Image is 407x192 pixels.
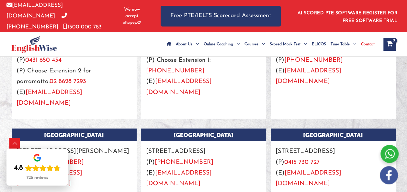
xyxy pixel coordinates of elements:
[12,129,137,141] h3: [GEOGRAPHIC_DATA]
[25,57,62,63] a: 0431 650 434
[27,175,48,180] div: 726 reviews
[14,164,23,173] div: 4.8
[271,39,396,87] p: [STREET_ADDRESS][PERSON_NAME] (P) (E)
[271,141,396,189] p: [STREET_ADDRESS] (P) (E)
[312,33,326,56] span: ELICOS
[267,33,310,56] a: Scored Mock TestMenu Toggle
[123,21,141,25] img: Afterpay-Logo
[119,6,144,19] span: We now accept
[141,39,266,98] p: [STREET_ADDRESS] (P) Choose Extension 1: (E)
[164,33,377,56] nav: Site Navigation: Main Menu
[14,164,61,173] div: Rating: 4.8 out of 5
[12,39,137,109] p: [STREET_ADDRESS] (P) (P) Choose Extension 2 for parramatta: (E)
[242,33,267,56] a: CoursesMenu Toggle
[233,33,240,56] span: Menu Toggle
[17,90,82,106] a: [EMAIL_ADDRESS][DOMAIN_NAME]
[284,159,320,165] a: 0415 730 727
[146,68,205,74] a: [PHONE_NUMBER]
[271,129,396,141] h3: [GEOGRAPHIC_DATA]
[141,141,266,189] p: [STREET_ADDRESS] (P) (E)
[310,33,328,56] a: ELICOS
[6,13,67,29] a: [PHONE_NUMBER]
[258,33,265,56] span: Menu Toggle
[12,141,137,189] p: [STREET_ADDRESS][PERSON_NAME] (P) (E)
[6,3,63,19] a: [EMAIL_ADDRESS][DOMAIN_NAME]
[284,57,343,63] a: [PHONE_NUMBER]
[192,33,199,56] span: Menu Toggle
[63,24,102,30] a: 1300 000 783
[380,166,398,184] img: white-facebook.png
[270,33,300,56] span: Scored Mock Test
[331,33,350,56] span: Time Table
[161,6,281,26] a: Free PTE/IELTS Scorecard Assessment
[204,33,233,56] span: Online Coaching
[244,33,258,56] span: Courses
[328,33,359,56] a: Time TableMenu Toggle
[276,68,341,85] a: [EMAIL_ADDRESS][DOMAIN_NAME]
[350,33,356,56] span: Menu Toggle
[174,33,201,56] a: About UsMenu Toggle
[11,35,57,53] img: cropped-ew-logo
[141,129,266,141] h3: [GEOGRAPHIC_DATA]
[298,11,398,23] a: AI SCORED PTE SOFTWARE REGISTER FOR FREE SOFTWARE TRIAL
[359,33,377,56] a: Contact
[201,33,242,56] a: Online CoachingMenu Toggle
[383,38,396,51] a: View Shopping Cart, empty
[361,33,375,56] span: Contact
[146,79,212,95] a: [EMAIL_ADDRESS][DOMAIN_NAME]
[176,33,192,56] span: About Us
[294,5,401,27] aside: Header Widget 1
[155,159,213,165] a: [PHONE_NUMBER]
[50,79,86,85] a: 02 8628 7293
[276,170,341,187] a: [EMAIL_ADDRESS][DOMAIN_NAME]
[300,33,307,56] span: Menu Toggle
[146,170,212,187] a: [EMAIL_ADDRESS][DOMAIN_NAME]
